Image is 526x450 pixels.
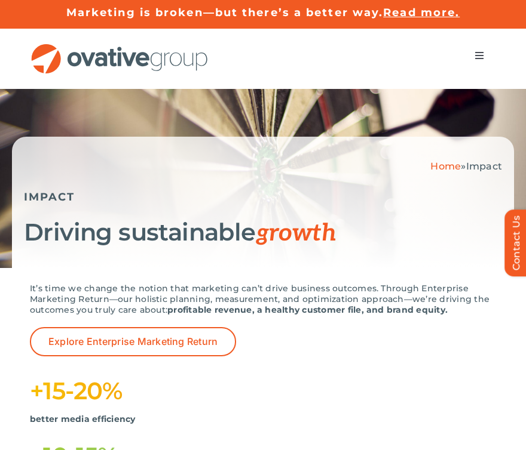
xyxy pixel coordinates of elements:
strong: better media efficiency [30,414,136,424]
a: Home [430,161,461,172]
h1: Driving sustainable [24,218,502,247]
span: » [430,161,502,172]
span: growth [256,219,336,248]
a: Marketing is broken—but there’s a better way. [66,6,384,19]
span: Impact [466,161,502,172]
a: OG_Full_horizontal_RGB [30,42,209,54]
a: Read more. [383,6,460,19]
h5: IMPACT [24,190,502,204]
strong: profitable revenue, a healthy customer file, and brand equity. [167,304,448,315]
span: Explore Enterprise Marketing Return [48,336,218,347]
h1: +15-20% [30,377,496,405]
p: It’s time we change the notion that marketing can’t drive business outcomes. Through Enterprise M... [30,283,496,315]
nav: Menu [463,44,496,67]
a: Explore Enterprise Marketing Return [30,327,236,356]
